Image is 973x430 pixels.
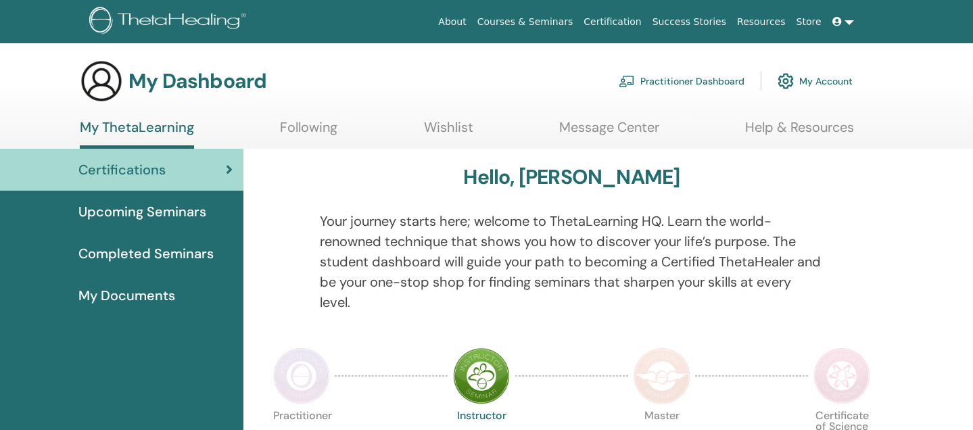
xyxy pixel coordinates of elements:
[463,165,680,189] h3: Hello, [PERSON_NAME]
[647,9,732,34] a: Success Stories
[559,119,659,145] a: Message Center
[78,285,175,306] span: My Documents
[273,348,330,404] img: Practitioner
[80,119,194,149] a: My ThetaLearning
[453,348,510,404] img: Instructor
[778,70,794,93] img: cog.svg
[745,119,854,145] a: Help & Resources
[320,211,823,312] p: Your journey starts here; welcome to ThetaLearning HQ. Learn the world-renowned technique that sh...
[778,66,853,96] a: My Account
[128,69,266,93] h3: My Dashboard
[791,9,827,34] a: Store
[78,160,166,180] span: Certifications
[619,66,744,96] a: Practitioner Dashboard
[78,201,206,222] span: Upcoming Seminars
[732,9,791,34] a: Resources
[424,119,473,145] a: Wishlist
[813,348,870,404] img: Certificate of Science
[80,59,123,103] img: generic-user-icon.jpg
[634,348,690,404] img: Master
[472,9,579,34] a: Courses & Seminars
[433,9,471,34] a: About
[280,119,337,145] a: Following
[578,9,646,34] a: Certification
[78,243,214,264] span: Completed Seminars
[619,75,635,87] img: chalkboard-teacher.svg
[89,7,251,37] img: logo.png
